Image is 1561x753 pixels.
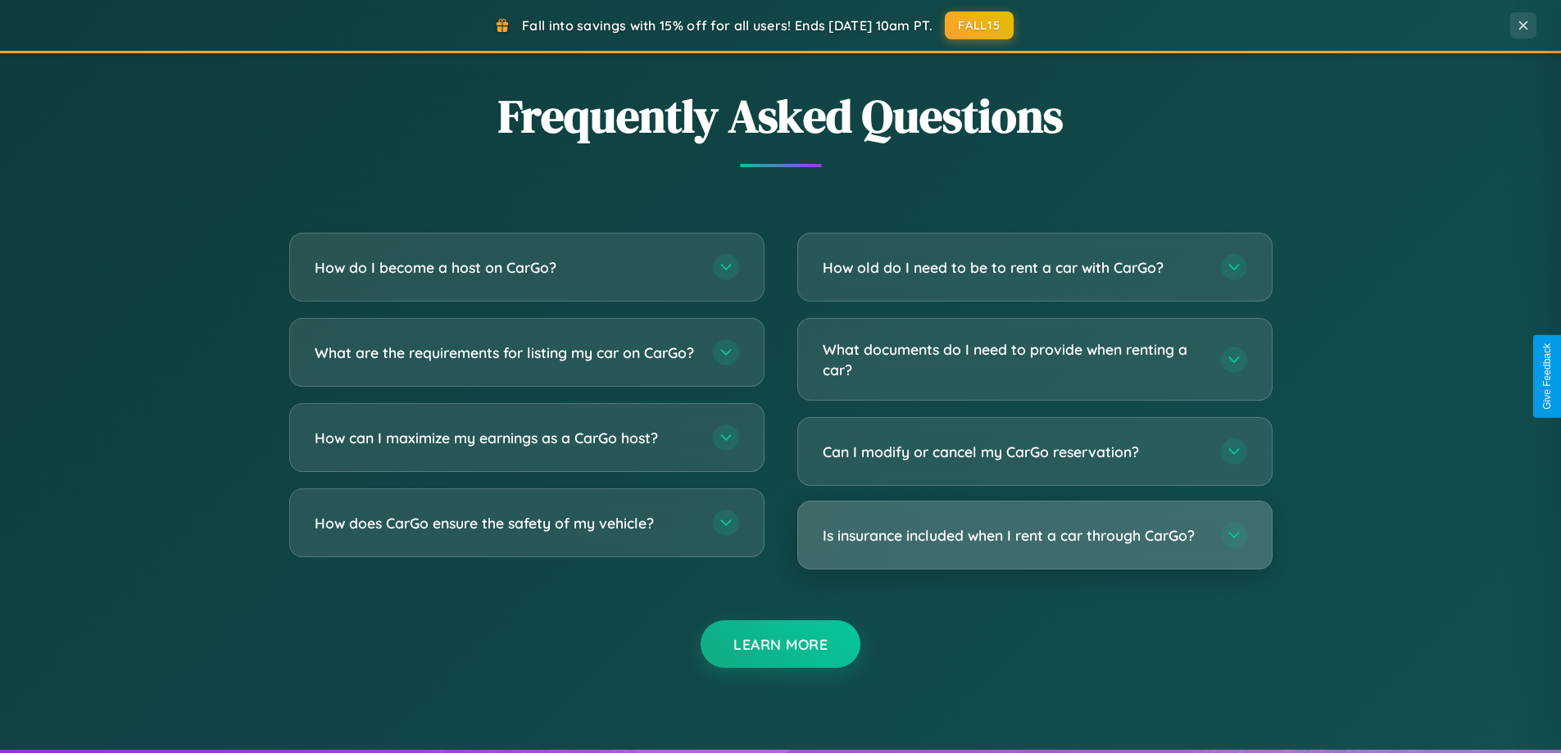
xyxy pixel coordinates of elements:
h3: Is insurance included when I rent a car through CarGo? [823,525,1205,546]
div: Give Feedback [1541,343,1553,410]
button: Learn More [701,620,860,668]
h3: How old do I need to be to rent a car with CarGo? [823,257,1205,278]
h3: What are the requirements for listing my car on CarGo? [315,342,697,363]
h2: Frequently Asked Questions [289,84,1273,147]
h3: What documents do I need to provide when renting a car? [823,339,1205,379]
span: Fall into savings with 15% off for all users! Ends [DATE] 10am PT. [522,17,933,34]
h3: How can I maximize my earnings as a CarGo host? [315,428,697,448]
h3: Can I modify or cancel my CarGo reservation? [823,442,1205,462]
h3: How does CarGo ensure the safety of my vehicle? [315,513,697,533]
h3: How do I become a host on CarGo? [315,257,697,278]
button: FALL15 [945,11,1014,39]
